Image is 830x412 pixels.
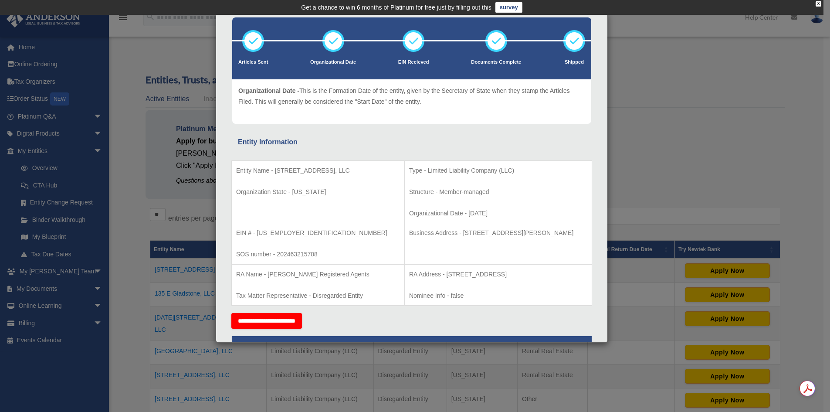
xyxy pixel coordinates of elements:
p: RA Name - [PERSON_NAME] Registered Agents [236,269,400,280]
div: Entity Information [238,136,586,148]
p: Documents Complete [471,58,521,67]
p: Structure - Member-managed [409,187,587,197]
div: close [816,1,821,7]
p: Organizational Date [310,58,356,67]
a: survey [495,2,522,13]
p: Shipped [563,58,585,67]
p: EIN Recieved [398,58,429,67]
p: Entity Name - [STREET_ADDRESS], LLC [236,165,400,176]
p: Tax Matter Representative - Disregarded Entity [236,290,400,301]
th: Tax Information [232,336,592,358]
p: EIN # - [US_EMPLOYER_IDENTIFICATION_NUMBER] [236,228,400,238]
p: SOS number - 202463215708 [236,249,400,260]
div: Get a chance to win 6 months of Platinum for free just by filling out this [301,2,491,13]
span: Organizational Date - [238,87,299,94]
p: Organization State - [US_STATE] [236,187,400,197]
p: Nominee Info - false [409,290,587,301]
p: Business Address - [STREET_ADDRESS][PERSON_NAME] [409,228,587,238]
p: This is the Formation Date of the entity, given by the Secretary of State when they stamp the Art... [238,85,585,107]
p: RA Address - [STREET_ADDRESS] [409,269,587,280]
p: Organizational Date - [DATE] [409,208,587,219]
p: Articles Sent [238,58,268,67]
p: Type - Limited Liability Company (LLC) [409,165,587,176]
